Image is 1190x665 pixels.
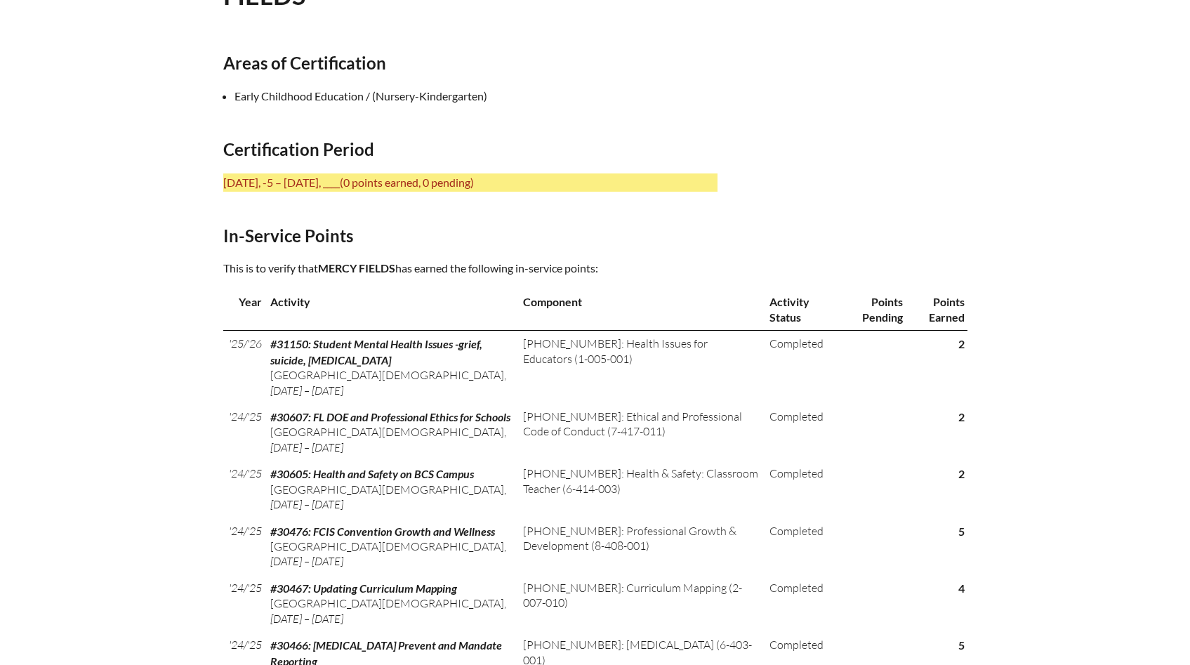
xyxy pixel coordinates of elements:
[340,176,474,189] span: (0 points earned, 0 pending)
[517,575,764,632] td: [PHONE_NUMBER]: Curriculum Mapping (2-007-010)
[270,368,504,382] span: [GEOGRAPHIC_DATA][DEMOGRAPHIC_DATA]
[265,461,518,518] td: ,
[270,337,482,366] span: #31150: Student Mental Health Issues -grief, suicide, [MEDICAL_DATA]
[906,289,967,330] th: Points Earned
[958,638,965,652] strong: 5
[223,259,718,277] p: This is to verify that has earned the following in-service points:
[764,575,839,632] td: Completed
[223,225,718,246] h2: In-Service Points
[517,289,764,330] th: Component
[764,289,839,330] th: Activity Status
[517,404,764,461] td: [PHONE_NUMBER]: Ethical and Professional Code of Conduct (7-417-011)
[270,581,457,595] span: #30467: Updating Curriculum Mapping
[764,331,839,404] td: Completed
[270,497,343,511] span: [DATE] – [DATE]
[270,596,504,610] span: [GEOGRAPHIC_DATA][DEMOGRAPHIC_DATA]
[270,482,504,496] span: [GEOGRAPHIC_DATA][DEMOGRAPHIC_DATA]
[764,461,839,518] td: Completed
[270,383,343,397] span: [DATE] – [DATE]
[764,518,839,575] td: Completed
[517,518,764,575] td: [PHONE_NUMBER]: Professional Growth & Development (8-408-001)
[223,173,718,192] p: [DATE], -5 – [DATE], ____
[270,467,474,480] span: #30605: Health and Safety on BCS Campus
[318,261,395,275] span: Mercy Fields
[265,518,518,575] td: ,
[839,289,906,330] th: Points Pending
[958,525,965,538] strong: 5
[265,331,518,404] td: ,
[223,289,265,330] th: Year
[517,331,764,404] td: [PHONE_NUMBER]: Health Issues for Educators (1-005-001)
[270,539,504,553] span: [GEOGRAPHIC_DATA][DEMOGRAPHIC_DATA]
[270,525,495,538] span: #30476: FCIS Convention Growth and Wellness
[223,518,265,575] td: '24/'25
[223,53,718,73] h2: Areas of Certification
[270,554,343,568] span: [DATE] – [DATE]
[517,461,764,518] td: [PHONE_NUMBER]: Health & Safety: Classroom Teacher (6-414-003)
[223,461,265,518] td: '24/'25
[958,581,965,595] strong: 4
[270,410,510,423] span: #30607: FL DOE and Professional Ethics for Schools
[265,289,518,330] th: Activity
[270,612,343,626] span: [DATE] – [DATE]
[223,575,265,632] td: '24/'25
[223,404,265,461] td: '24/'25
[270,425,504,439] span: [GEOGRAPHIC_DATA][DEMOGRAPHIC_DATA]
[958,467,965,480] strong: 2
[764,404,839,461] td: Completed
[265,575,518,632] td: ,
[270,440,343,454] span: [DATE] – [DATE]
[223,139,718,159] h2: Certification Period
[958,337,965,350] strong: 2
[223,331,265,404] td: '25/'26
[234,87,729,105] li: Early Childhood Education / (Nursery-Kindergarten)
[265,404,518,461] td: ,
[958,410,965,423] strong: 2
